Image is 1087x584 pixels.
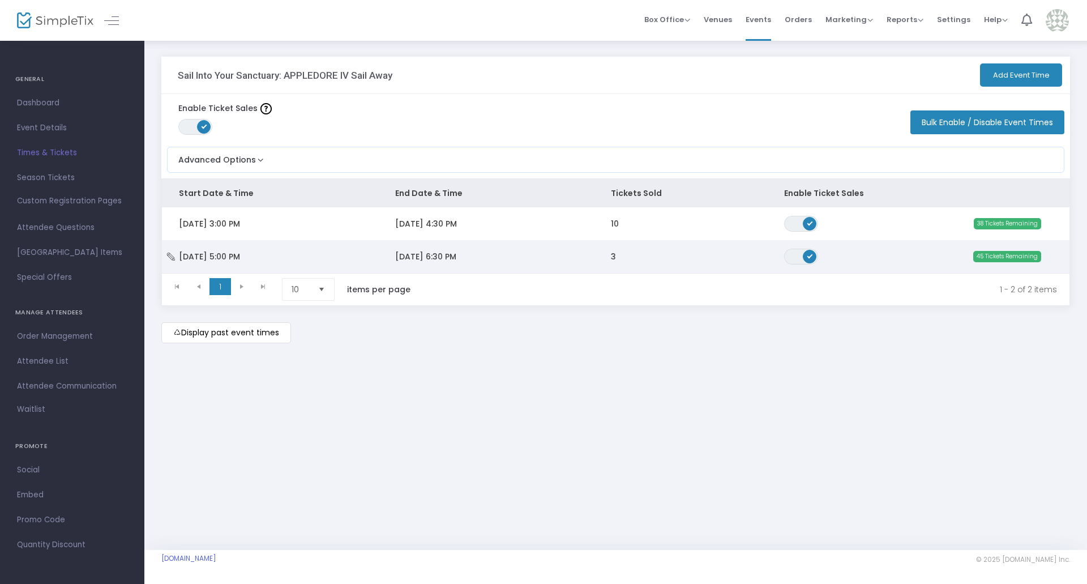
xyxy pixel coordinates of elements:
[980,63,1062,87] button: Add Event Time
[973,251,1041,262] span: 45 Tickets Remaining
[395,218,457,229] span: [DATE] 4:30 PM
[17,96,127,110] span: Dashboard
[644,14,690,25] span: Box Office
[17,488,127,502] span: Embed
[974,218,1041,229] span: 38 Tickets Remaining
[594,179,767,207] th: Tickets Sold
[209,278,231,295] span: Page 1
[17,146,127,160] span: Times & Tickets
[807,253,812,258] span: ON
[347,284,410,295] label: items per page
[807,220,812,225] span: ON
[17,404,45,415] span: Waitlist
[611,251,616,262] span: 3
[15,68,129,91] h4: GENERAL
[15,435,129,458] h4: PROMOTE
[17,538,127,552] span: Quantity Discount
[202,123,207,129] span: ON
[17,121,127,135] span: Event Details
[260,103,272,114] img: question-mark
[887,14,923,25] span: Reports
[162,179,1069,273] div: Data table
[17,329,127,344] span: Order Management
[17,379,127,394] span: Attendee Communication
[976,555,1070,564] span: © 2025 [DOMAIN_NAME] Inc.
[785,5,812,34] span: Orders
[825,14,873,25] span: Marketing
[179,218,240,229] span: [DATE] 3:00 PM
[178,103,272,114] label: Enable Ticket Sales
[17,463,127,478] span: Social
[434,278,1057,301] kendo-pager-info: 1 - 2 of 2 items
[910,110,1064,134] button: Bulk Enable / Disable Event Times
[984,14,1008,25] span: Help
[17,195,122,207] span: Custom Registration Pages
[162,179,378,207] th: Start Date & Time
[17,245,127,260] span: [GEOGRAPHIC_DATA] Items
[17,220,127,235] span: Attendee Questions
[767,179,897,207] th: Enable Ticket Sales
[17,354,127,369] span: Attendee List
[937,5,970,34] span: Settings
[314,279,329,300] button: Select
[611,218,619,229] span: 10
[161,554,216,563] a: [DOMAIN_NAME]
[161,322,291,343] m-button: Display past event times
[168,147,266,166] button: Advanced Options
[704,5,732,34] span: Venues
[378,179,594,207] th: End Date & Time
[179,251,240,262] span: [DATE] 5:00 PM
[746,5,771,34] span: Events
[395,251,456,262] span: [DATE] 6:30 PM
[15,301,129,324] h4: MANAGE ATTENDEES
[292,284,309,295] span: 10
[17,270,127,285] span: Special Offers
[17,170,127,185] span: Season Tickets
[178,70,392,81] h3: Sail Into Your Sanctuary: APPLEDORE IV Sail Away
[17,513,127,527] span: Promo Code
